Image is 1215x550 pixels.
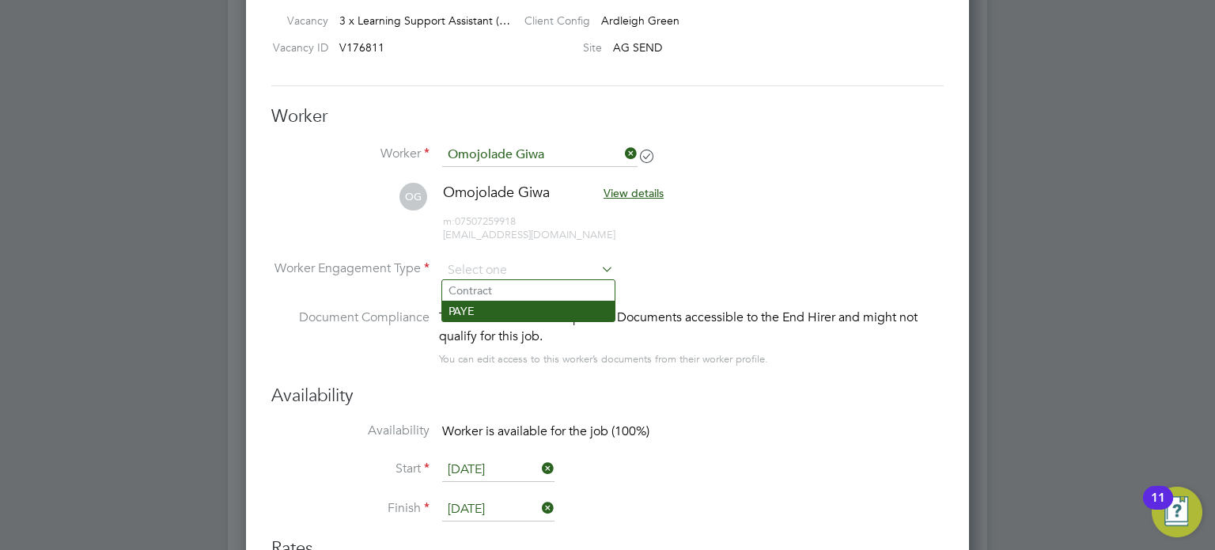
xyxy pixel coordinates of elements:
[512,13,590,28] label: Client Config
[271,385,944,408] h3: Availability
[443,214,516,228] span: 07507259918
[399,183,427,211] span: OG
[442,301,615,321] li: PAYE
[439,350,768,369] div: You can edit access to this worker’s documents from their worker profile.
[271,500,430,517] label: Finish
[601,13,679,28] span: Ardleigh Green
[271,260,430,277] label: Worker Engagement Type
[442,458,555,482] input: Select one
[604,186,664,200] span: View details
[443,183,550,201] span: Omojolade Giwa
[443,214,455,228] span: m:
[1152,487,1202,537] button: Open Resource Center, 11 new notifications
[439,308,944,346] div: This worker has no Compliance Documents accessible to the End Hirer and might not qualify for thi...
[339,40,384,55] span: V176811
[442,423,649,439] span: Worker is available for the job (100%)
[613,40,662,55] span: AG SEND
[265,40,328,55] label: Vacancy ID
[271,146,430,162] label: Worker
[512,40,602,55] label: Site
[442,280,615,301] li: Contract
[443,228,615,241] span: [EMAIL_ADDRESS][DOMAIN_NAME]
[271,105,944,128] h3: Worker
[1151,498,1165,518] div: 11
[339,13,510,28] span: 3 x Learning Support Assistant (…
[271,423,430,439] label: Availability
[442,143,638,167] input: Search for...
[271,461,430,477] label: Start
[442,498,555,522] input: Select one
[271,308,430,366] label: Document Compliance
[265,13,328,28] label: Vacancy
[442,259,614,283] input: Select one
